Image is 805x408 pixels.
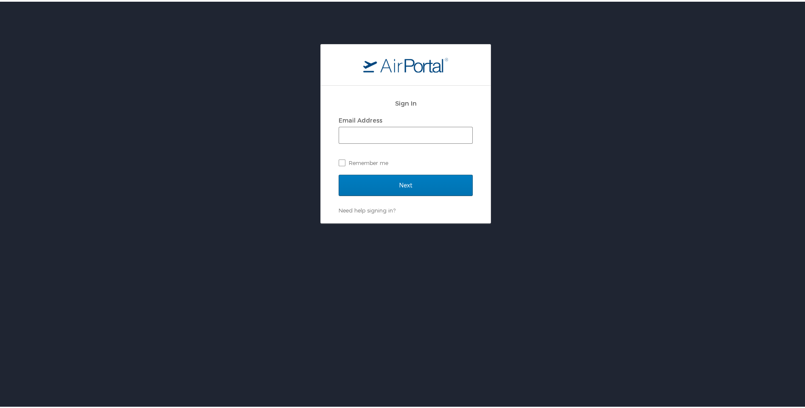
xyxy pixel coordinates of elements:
input: Next [339,173,473,194]
img: logo [363,56,448,71]
a: Need help signing in? [339,205,395,212]
label: Email Address [339,115,382,122]
label: Remember me [339,155,473,168]
h2: Sign In [339,97,473,106]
